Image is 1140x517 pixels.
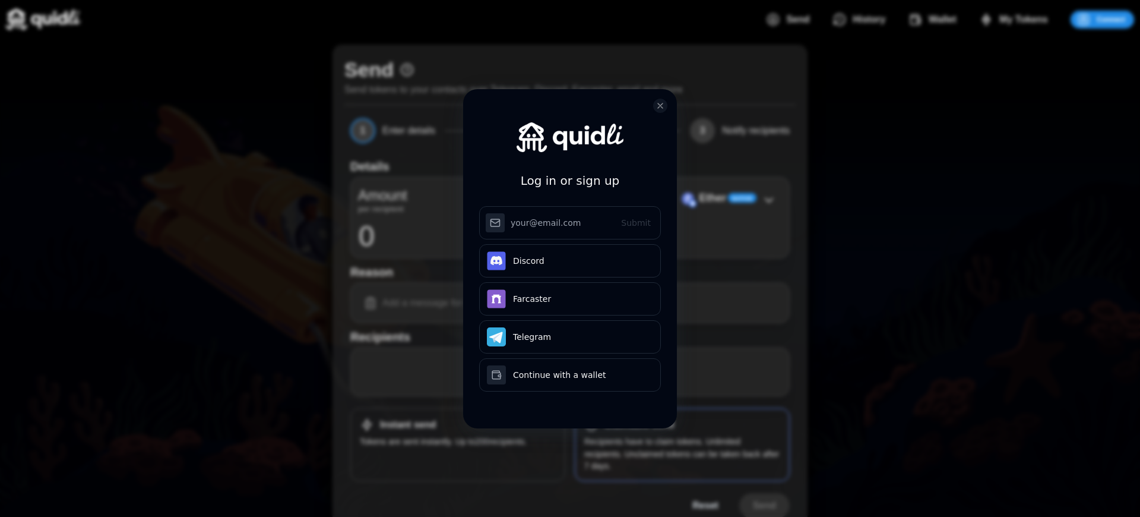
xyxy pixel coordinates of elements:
[517,122,623,152] img: Quidli Dapp - Dev logo
[521,171,620,190] h3: Log in or sign up
[479,206,661,239] input: Submit
[621,218,651,228] span: Submit
[611,208,661,238] button: Submit
[479,282,661,316] button: Farcaster
[653,99,667,113] button: close modal
[479,320,661,354] button: Telegram
[479,244,661,278] button: Discord
[479,358,661,392] button: Continue with a wallet
[513,368,653,382] div: Continue with a wallet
